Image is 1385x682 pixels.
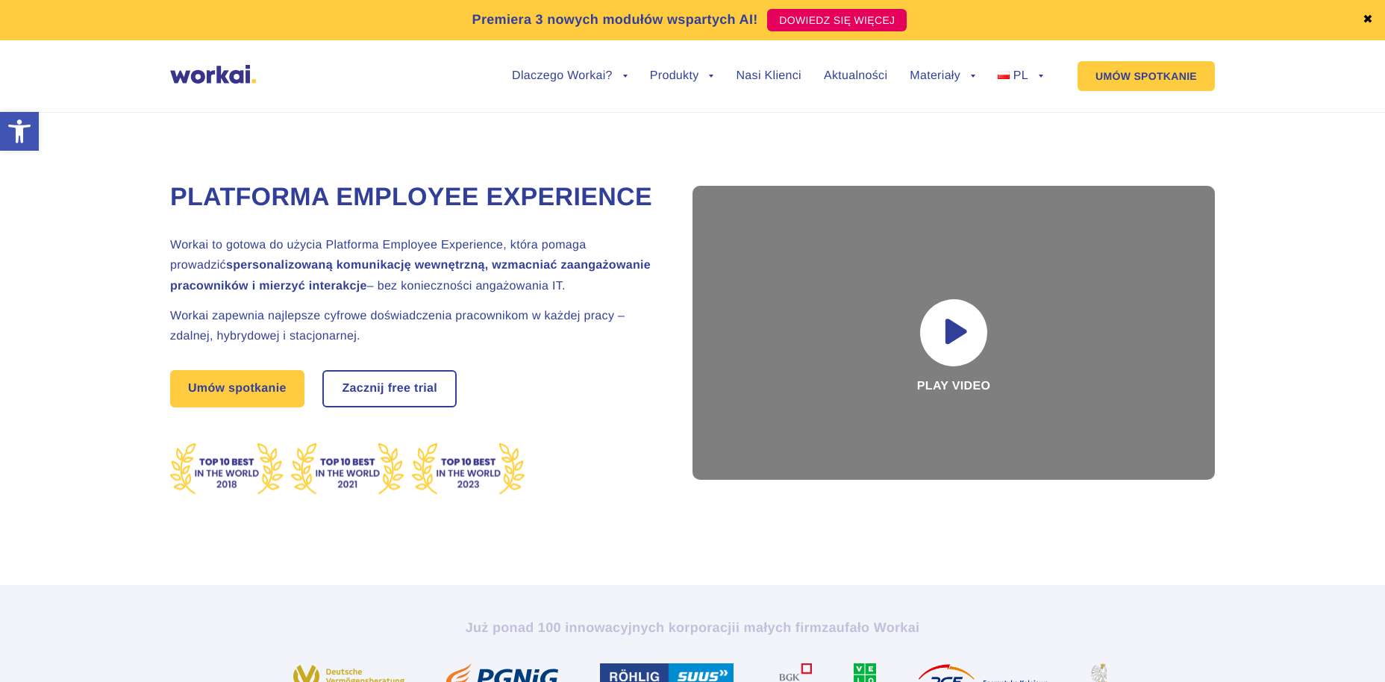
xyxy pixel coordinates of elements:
[736,620,822,635] i: i małych firm
[170,259,651,292] strong: spersonalizowaną komunikację wewnętrzną, wzmacniać zaangażowanie pracowników i mierzyć interakcje
[692,186,1215,480] div: Play video
[1078,61,1215,91] a: UMÓW SPOTKANIE
[512,70,628,82] a: Dlaczego Workai?
[650,70,714,82] a: Produkty
[170,235,655,296] h2: Workai to gotowa do użycia Platforma Employee Experience, która pomaga prowadzić – bez koniecznoś...
[324,372,455,406] a: Zacznij free trial
[1013,69,1028,82] span: PL
[472,10,758,30] p: Premiera 3 nowych modułów wspartych AI!
[170,370,304,407] a: Umów spotkanie
[1363,14,1373,26] a: ✖
[278,619,1107,636] h2: Już ponad 100 innowacyjnych korporacji zaufało Workai
[910,70,975,82] a: Materiały
[824,70,887,82] a: Aktualności
[767,9,907,31] a: DOWIEDZ SIĘ WIĘCEJ
[170,181,655,215] h1: Platforma Employee Experience
[736,70,801,82] a: Nasi Klienci
[170,306,655,346] h2: Workai zapewnia najlepsze cyfrowe doświadczenia pracownikom w każdej pracy – zdalnej, hybrydowej ...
